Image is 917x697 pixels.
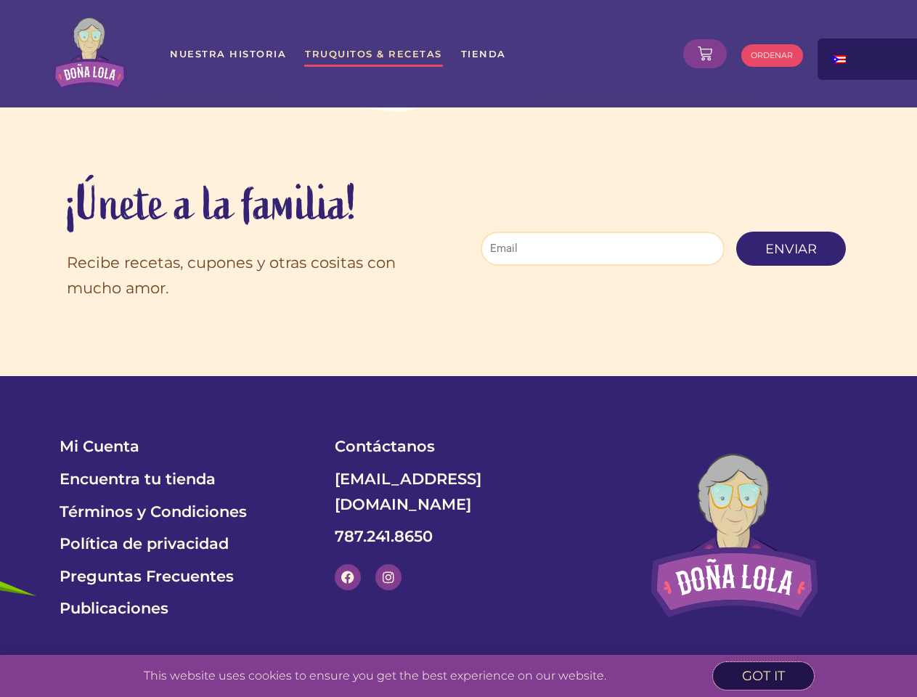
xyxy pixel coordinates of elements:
[741,44,803,67] a: ORDENAR
[60,531,229,557] span: Política de privacidad
[60,434,139,460] span: Mi Cuenta
[60,467,216,492] span: Encuentra tu tienda
[481,232,725,266] input: Email
[736,232,846,266] button: Enviar
[713,662,814,690] a: got it
[67,250,437,301] p: Recibe recetas, cupones y otras cositas con mucho amor.
[60,564,306,590] a: Preguntas Frecuentes
[169,41,672,67] nav: Menu
[169,41,287,67] a: Nuestra Historia
[751,52,793,60] span: ORDENAR
[60,531,306,557] a: Política de privacidad
[335,524,582,550] a: 787.241.8650
[60,500,247,525] span: Términos y Condiciones
[60,596,168,621] span: Publicaciones
[335,434,582,460] a: Contáctanos
[52,670,699,682] p: This website uses cookies to ensure you get the best experience on our website.
[60,467,306,492] a: Encuentra tu tienda
[460,41,507,67] a: Tienda
[304,41,443,67] a: Truquitos & Recetas
[335,524,433,550] span: 787.241.8650
[60,500,306,525] a: Términos y Condiciones
[60,564,234,590] span: Preguntas Frecuentes
[60,596,306,621] a: Publicaciones
[742,669,785,682] span: got it
[60,434,306,460] a: Mi Cuenta
[67,172,437,236] h3: ¡Únete a la familia!
[335,434,435,460] span: Contáctanos
[833,55,846,64] img: Spanish
[765,242,817,256] span: Enviar
[335,467,582,517] a: [EMAIL_ADDRESS][DOMAIN_NAME]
